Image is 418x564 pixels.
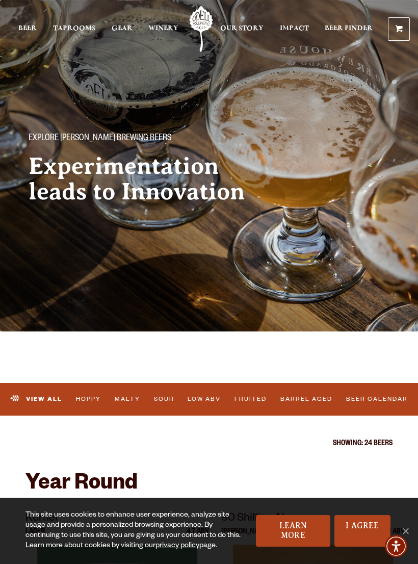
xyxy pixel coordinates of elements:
[53,6,95,52] a: Taprooms
[112,24,133,33] span: Gear
[280,6,309,52] a: Impact
[7,389,66,410] a: View All
[25,440,393,448] p: Showing: 24 Beers
[53,24,95,33] span: Taprooms
[280,24,309,33] span: Impact
[325,6,373,52] a: Beer Finder
[220,6,264,52] a: Our Story
[220,24,264,33] span: Our Story
[25,473,393,497] h2: Year Round
[18,24,37,33] span: Beer
[277,389,335,410] a: Barrel Aged
[25,510,246,551] div: This site uses cookies to enhance user experience, analyze site usage and provide a personalized ...
[73,389,104,410] a: Hoppy
[256,515,330,547] a: Learn More
[325,24,373,33] span: Beer Finder
[148,6,178,52] a: Winery
[18,6,37,52] a: Beer
[231,389,270,410] a: Fruited
[29,153,249,204] h2: Experimentation leads to Innovation
[343,389,411,410] a: Beer Calendar
[185,389,224,410] a: Low ABV
[189,6,214,52] a: Odell Home
[150,389,177,410] a: Sour
[385,535,407,557] div: Accessibility Menu
[29,132,171,145] span: Explore [PERSON_NAME] Brewing Beers
[148,24,178,33] span: Winery
[155,542,199,550] a: privacy policy
[111,389,143,410] a: Malty
[334,515,390,547] a: I Agree
[112,6,133,52] a: Gear
[400,526,410,536] span: No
